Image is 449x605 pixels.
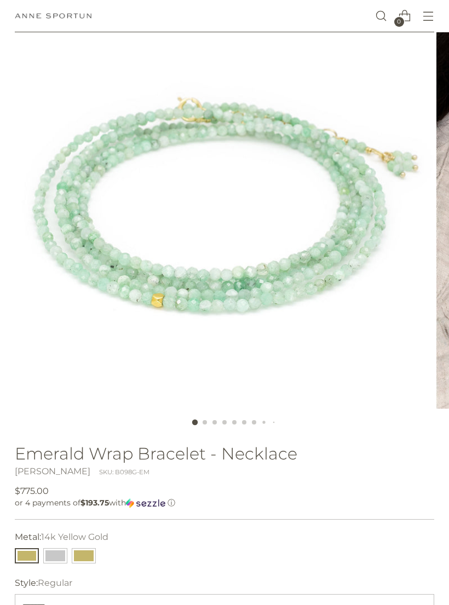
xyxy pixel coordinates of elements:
button: 14k White Gold [43,549,67,564]
a: Open search modal [370,5,393,28]
a: Anne Sportun Fine Jewellery [15,14,91,19]
span: 0 [394,18,404,27]
a: [PERSON_NAME] [15,467,90,477]
label: Style: [15,577,72,590]
img: Sezzle [126,499,165,509]
span: Regular [38,578,72,589]
span: $193.75 [80,498,109,508]
span: 14k Yellow Gold [41,532,108,543]
button: Open menu modal [417,5,440,28]
label: Metal: [15,531,108,544]
span: $775.00 [15,485,49,498]
button: 14k Yellow Gold [15,549,39,564]
div: or 4 payments of$193.75withSezzle Click to learn more about Sezzle [15,498,434,509]
div: SKU: B098G-EM [99,468,149,478]
div: or 4 payments of with [15,498,434,509]
h1: Emerald Wrap Bracelet - Necklace [15,445,434,463]
a: Open cart modal [394,5,416,28]
button: 18k Yellow Gold [72,549,96,564]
